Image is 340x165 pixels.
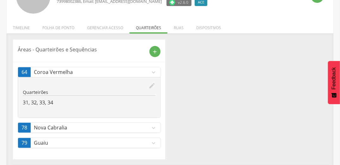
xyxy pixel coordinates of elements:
i: expand_more [150,124,157,131]
p: Áreas - Quarteirões e Sequências [18,46,145,53]
li: Timeline [7,19,36,34]
p: Nova Cabralia [34,124,150,131]
a: 79Guaiuexpand_more [18,138,160,148]
span: 64 [22,69,27,76]
li: Dispositivos [190,19,227,34]
span: 79 [22,139,27,147]
a: 64Coroa Vermelhaexpand_more [18,67,160,77]
i: expand_more [150,69,157,76]
p: Coroa Vermelha [34,69,150,76]
li: Folha de ponto [36,19,81,34]
button: Feedback - Mostrar pesquisa [328,61,340,104]
p: Guaiu [34,139,150,147]
i: add [152,49,158,55]
i: edit [148,82,155,89]
span: 78 [22,124,27,131]
i: expand_more [150,140,157,147]
p: 31, 32, 33, 34 [23,99,155,106]
p: Quarteirões [23,89,155,96]
span: Feedback [331,67,337,89]
li: Ruas [167,19,190,34]
a: 78Nova Cabraliaexpand_more [18,123,160,133]
li: Gerenciar acesso [81,19,129,34]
